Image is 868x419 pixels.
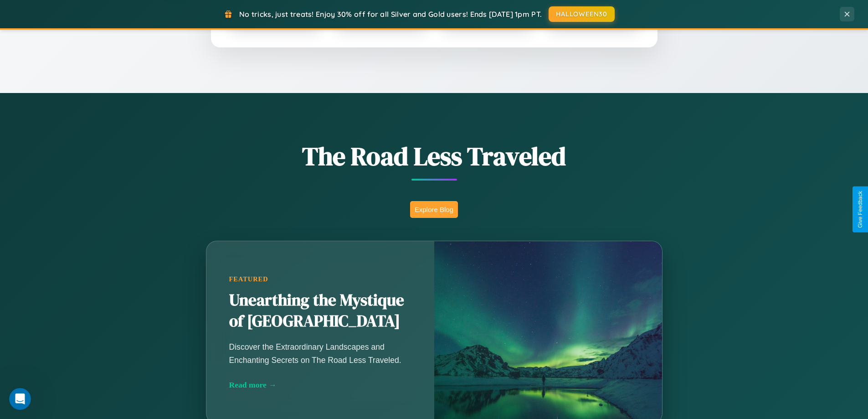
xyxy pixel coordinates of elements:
button: HALLOWEEN30 [549,6,615,22]
button: Explore Blog [410,201,458,218]
iframe: Intercom live chat [9,388,31,410]
h2: Unearthing the Mystique of [GEOGRAPHIC_DATA] [229,290,411,332]
div: Give Feedback [857,191,863,228]
span: No tricks, just treats! Enjoy 30% off for all Silver and Gold users! Ends [DATE] 1pm PT. [239,10,542,19]
div: Featured [229,275,411,283]
div: Read more → [229,380,411,390]
p: Discover the Extraordinary Landscapes and Enchanting Secrets on The Road Less Traveled. [229,341,411,366]
h1: The Road Less Traveled [161,139,708,174]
